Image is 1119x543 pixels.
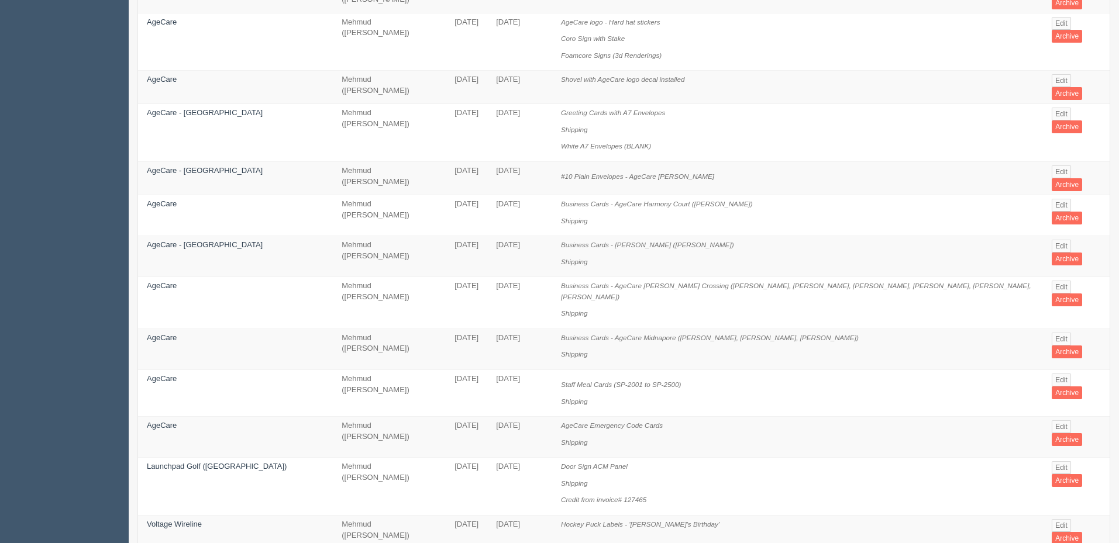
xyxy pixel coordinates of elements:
[147,462,287,471] a: Launchpad Golf ([GEOGRAPHIC_DATA])
[1052,199,1071,212] a: Edit
[333,104,446,162] td: Mehmud ([PERSON_NAME])
[561,18,660,26] i: AgeCare logo - Hard hat stickers
[561,217,588,224] i: Shipping
[333,71,446,104] td: Mehmud ([PERSON_NAME])
[561,438,588,446] i: Shipping
[147,240,263,249] a: AgeCare - [GEOGRAPHIC_DATA]
[1052,281,1071,293] a: Edit
[561,479,588,487] i: Shipping
[147,281,177,290] a: AgeCare
[1052,333,1071,345] a: Edit
[561,34,625,42] i: Coro Sign with Stake
[333,277,446,329] td: Mehmud ([PERSON_NAME])
[561,109,665,116] i: Greeting Cards with A7 Envelopes
[333,417,446,458] td: Mehmud ([PERSON_NAME])
[487,104,552,162] td: [DATE]
[487,458,552,516] td: [DATE]
[1052,74,1071,87] a: Edit
[487,417,552,458] td: [DATE]
[1052,108,1071,120] a: Edit
[487,370,552,417] td: [DATE]
[561,496,646,503] i: Credit from invoice# 127465
[561,421,663,429] i: AgeCare Emergency Code Cards
[147,333,177,342] a: AgeCare
[147,108,263,117] a: AgeCare - [GEOGRAPHIC_DATA]
[561,397,588,405] i: Shipping
[1052,120,1082,133] a: Archive
[487,236,552,277] td: [DATE]
[561,142,651,150] i: White A7 Envelopes (BLANK)
[446,328,487,369] td: [DATE]
[1052,519,1071,532] a: Edit
[487,13,552,71] td: [DATE]
[446,417,487,458] td: [DATE]
[487,195,552,236] td: [DATE]
[446,370,487,417] td: [DATE]
[1052,345,1082,358] a: Archive
[446,161,487,195] td: [DATE]
[561,520,719,528] i: Hockey Puck Labels - '[PERSON_NAME]'s Birthday'
[333,328,446,369] td: Mehmud ([PERSON_NAME])
[561,282,1031,300] i: Business Cards - AgeCare [PERSON_NAME] Crossing ([PERSON_NAME], [PERSON_NAME], [PERSON_NAME], [PE...
[1052,474,1082,487] a: Archive
[1052,178,1082,191] a: Archive
[446,195,487,236] td: [DATE]
[1052,373,1071,386] a: Edit
[561,126,588,133] i: Shipping
[487,328,552,369] td: [DATE]
[561,241,734,248] i: Business Cards - [PERSON_NAME] ([PERSON_NAME])
[446,458,487,516] td: [DATE]
[561,462,628,470] i: Door Sign ACM Panel
[1052,240,1071,253] a: Edit
[1052,433,1082,446] a: Archive
[333,236,446,277] td: Mehmud ([PERSON_NAME])
[561,381,681,388] i: Staff Meal Cards (SP-2001 to SP-2500)
[487,161,552,195] td: [DATE]
[1052,386,1082,399] a: Archive
[147,421,177,430] a: AgeCare
[1052,30,1082,43] a: Archive
[561,334,859,341] i: Business Cards - AgeCare Midnapore ([PERSON_NAME], [PERSON_NAME], [PERSON_NAME])
[446,236,487,277] td: [DATE]
[1052,17,1071,30] a: Edit
[561,258,588,265] i: Shipping
[487,71,552,104] td: [DATE]
[446,13,487,71] td: [DATE]
[446,71,487,104] td: [DATE]
[561,350,588,358] i: Shipping
[147,199,177,208] a: AgeCare
[147,75,177,84] a: AgeCare
[561,200,753,207] i: Business Cards - AgeCare Harmony Court ([PERSON_NAME])
[1052,165,1071,178] a: Edit
[446,104,487,162] td: [DATE]
[561,172,714,180] i: #10 Plain Envelopes - AgeCare [PERSON_NAME]
[561,75,684,83] i: Shovel with AgeCare logo decal installed
[446,277,487,329] td: [DATE]
[1052,212,1082,224] a: Archive
[1052,87,1082,100] a: Archive
[333,370,446,417] td: Mehmud ([PERSON_NAME])
[561,51,662,59] i: Foamcore Signs (3d Renderings)
[561,309,588,317] i: Shipping
[333,195,446,236] td: Mehmud ([PERSON_NAME])
[1052,293,1082,306] a: Archive
[147,520,202,528] a: Voltage Wireline
[333,13,446,71] td: Mehmud ([PERSON_NAME])
[1052,420,1071,433] a: Edit
[147,18,177,26] a: AgeCare
[487,277,552,329] td: [DATE]
[1052,253,1082,265] a: Archive
[1052,461,1071,474] a: Edit
[333,161,446,195] td: Mehmud ([PERSON_NAME])
[147,166,263,175] a: AgeCare - [GEOGRAPHIC_DATA]
[333,458,446,516] td: Mehmud ([PERSON_NAME])
[147,374,177,383] a: AgeCare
